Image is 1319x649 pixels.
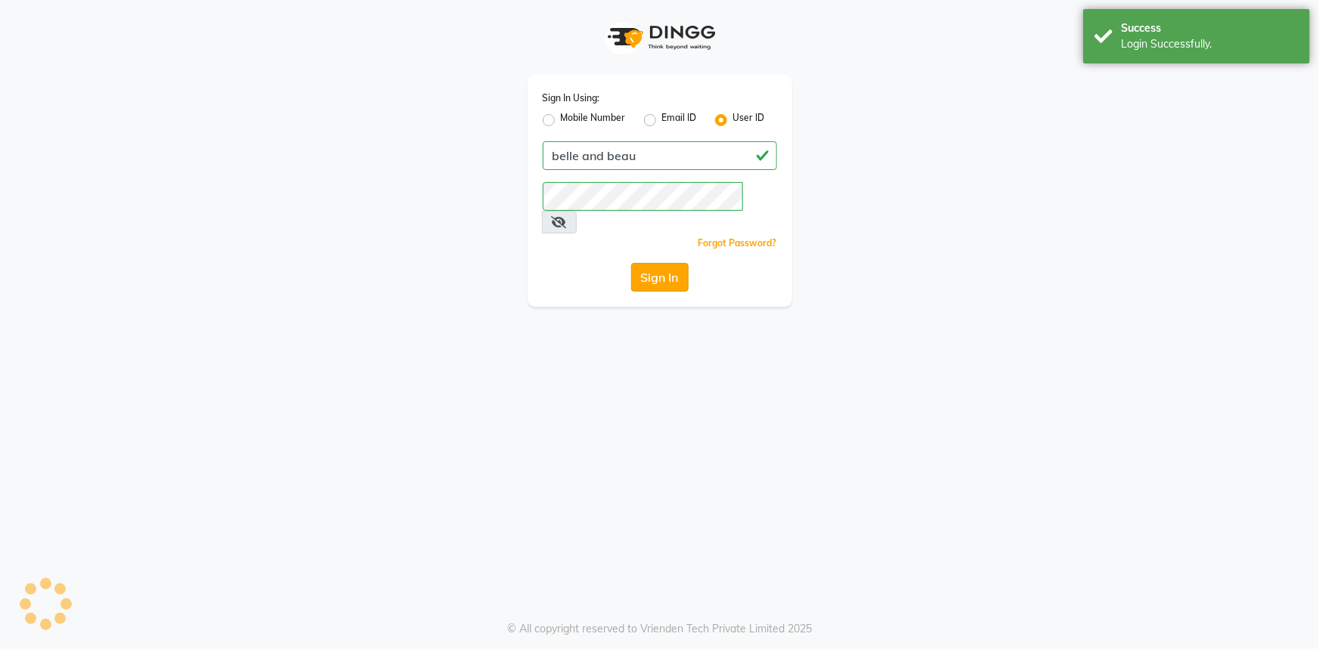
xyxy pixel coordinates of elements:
div: Success [1121,20,1299,36]
input: Username [543,141,777,170]
label: Sign In Using: [543,91,600,105]
button: Sign In [631,263,689,292]
label: Mobile Number [561,111,626,129]
img: logo1.svg [599,15,720,60]
label: Email ID [662,111,697,129]
label: User ID [733,111,765,129]
div: Login Successfully. [1121,36,1299,52]
input: Username [543,182,743,211]
a: Forgot Password? [698,237,777,249]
